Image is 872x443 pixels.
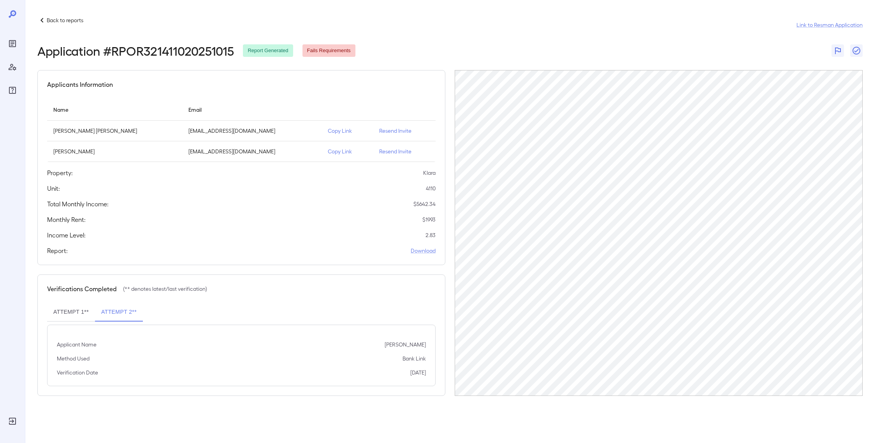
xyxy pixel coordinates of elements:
[243,47,293,54] span: Report Generated
[302,47,355,54] span: Fails Requirements
[188,127,315,135] p: [EMAIL_ADDRESS][DOMAIN_NAME]
[423,169,436,177] p: Klara
[47,168,73,178] h5: Property:
[422,216,436,223] p: $ 1993
[47,215,86,224] h5: Monthly Rent:
[328,127,367,135] p: Copy Link
[47,284,117,294] h5: Verifications Completed
[47,16,83,24] p: Back to reports
[47,303,95,322] button: Attempt 1**
[6,415,19,427] div: Log Out
[47,246,68,255] h5: Report:
[413,200,436,208] p: $ 5642.34
[47,98,182,121] th: Name
[47,80,113,89] h5: Applicants Information
[426,185,436,192] p: 4110
[37,44,234,58] h2: Application # RPOR321411020251015
[410,369,426,376] p: [DATE]
[385,341,426,348] p: [PERSON_NAME]
[57,341,97,348] p: Applicant Name
[188,148,315,155] p: [EMAIL_ADDRESS][DOMAIN_NAME]
[182,98,322,121] th: Email
[6,37,19,50] div: Reports
[6,84,19,97] div: FAQ
[57,369,98,376] p: Verification Date
[57,355,90,362] p: Method Used
[403,355,426,362] p: Bank Link
[379,148,429,155] p: Resend Invite
[796,21,863,29] a: Link to Resman Application
[123,285,207,293] p: (** denotes latest/last verification)
[379,127,429,135] p: Resend Invite
[850,44,863,57] button: Close Report
[425,231,436,239] p: 2.83
[6,61,19,73] div: Manage Users
[832,44,844,57] button: Flag Report
[47,230,86,240] h5: Income Level:
[53,127,176,135] p: [PERSON_NAME] [PERSON_NAME]
[95,303,143,322] button: Attempt 2**
[411,247,436,255] a: Download
[47,184,60,193] h5: Unit:
[328,148,367,155] p: Copy Link
[47,199,109,209] h5: Total Monthly Income:
[47,98,436,162] table: simple table
[53,148,176,155] p: [PERSON_NAME]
